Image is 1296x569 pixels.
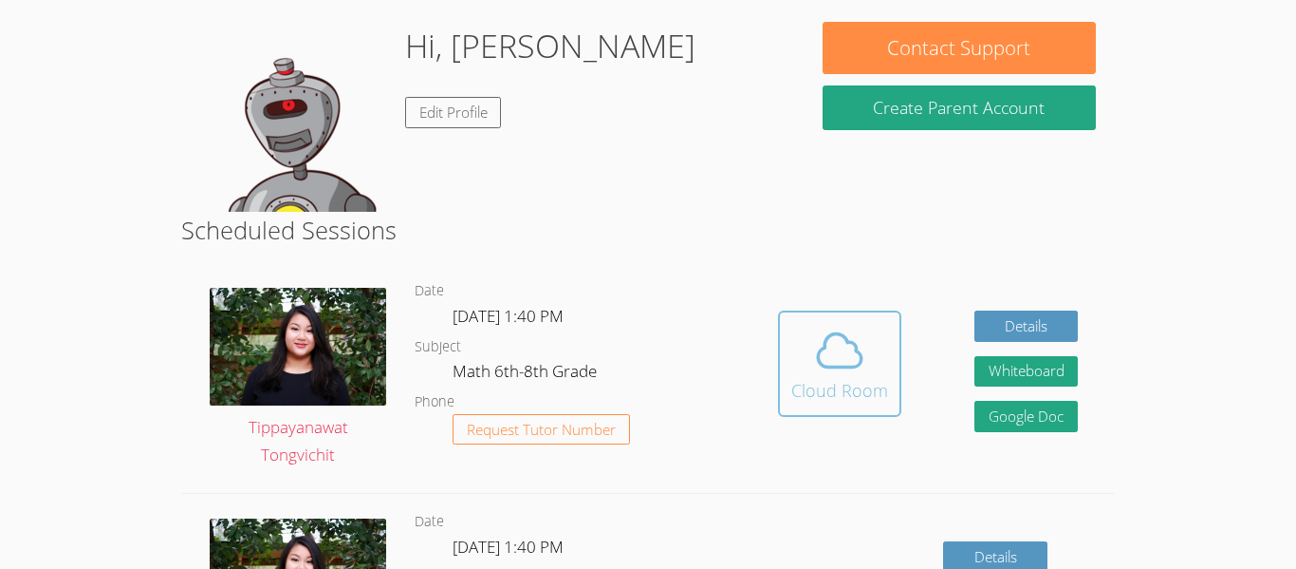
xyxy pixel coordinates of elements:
[415,390,454,414] dt: Phone
[453,305,564,327] span: [DATE] 1:40 PM
[791,377,888,404] div: Cloud Room
[200,22,390,212] img: default.png
[415,335,461,359] dt: Subject
[415,510,444,534] dt: Date
[405,97,502,128] a: Edit Profile
[974,311,1079,342] a: Details
[210,288,386,469] a: Tippayanawat Tongvichit
[467,423,616,437] span: Request Tutor Number
[453,536,564,558] span: [DATE] 1:40 PM
[778,311,901,417] button: Cloud Room
[210,288,386,406] img: IMG_0561.jpeg
[823,85,1096,130] button: Create Parent Account
[181,212,1115,248] h2: Scheduled Sessions
[823,22,1096,74] button: Contact Support
[415,279,444,303] dt: Date
[974,356,1079,388] button: Whiteboard
[974,401,1079,432] a: Google Doc
[405,22,695,70] h1: Hi, [PERSON_NAME]
[453,358,601,390] dd: Math 6th-8th Grade
[453,414,630,446] button: Request Tutor Number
